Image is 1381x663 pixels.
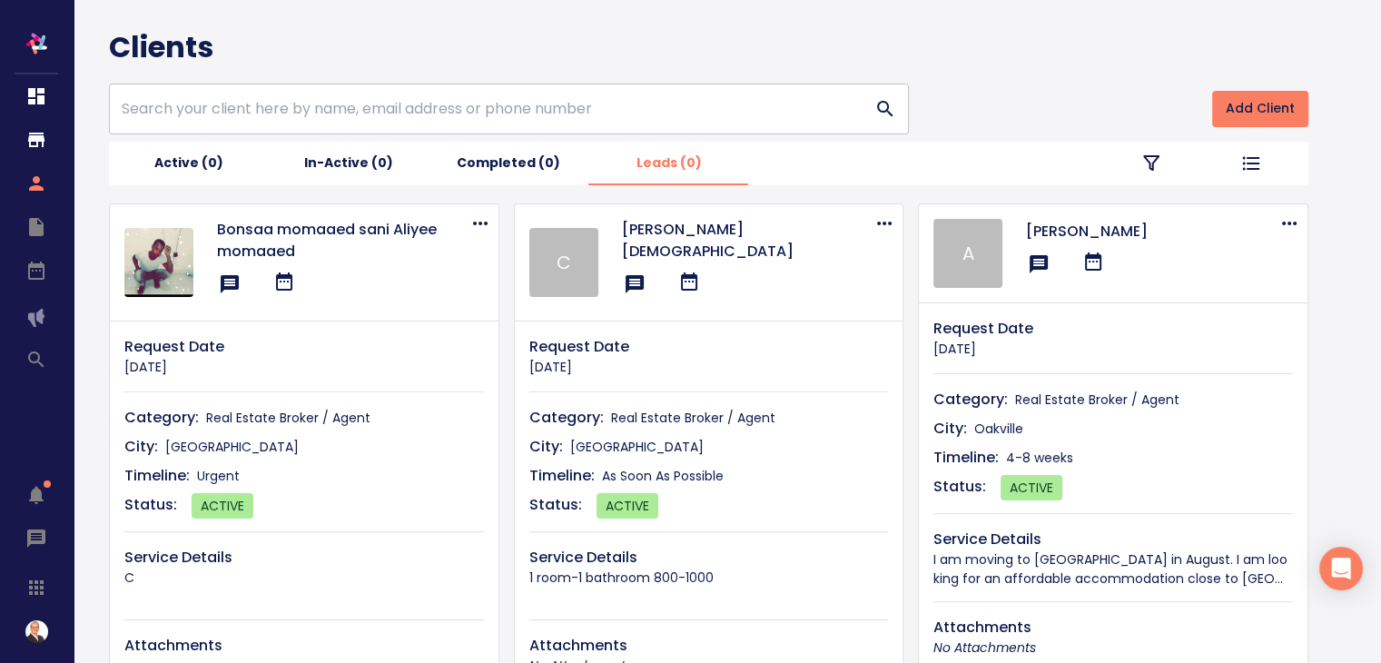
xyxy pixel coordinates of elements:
svg: Storefront [25,129,47,151]
p: [DATE] [124,358,304,377]
p: Service Details [529,547,889,569]
img: Coming Soon [1143,155,1159,170]
input: Search your client here by name, email address or phone number [109,84,867,134]
svg: Dashboard [25,85,47,107]
p: City: [933,418,967,440]
p: [PERSON_NAME] [1026,221,1278,242]
div: C [529,228,598,297]
p: C [124,569,484,605]
p: Toronto [165,438,299,465]
span: Leads (0) [599,152,737,174]
p: Service Details [124,547,484,569]
p: Category: [933,389,1008,411]
p: Oakville [974,420,1023,447]
span: Completed (0) [439,152,577,174]
span: Active (0) [120,152,258,174]
div: client-management-tabs [109,142,1109,185]
p: City: [529,436,563,458]
p: Bonsaa momaaed sani Aliyee momaaed [217,219,469,262]
p: Timeline: [124,465,190,487]
span: ACTIVE [597,493,658,519]
p: 1 room-1 bathroom 800-1000 [529,569,889,605]
p: As Soon As Possible [602,467,724,494]
span: Add Client [1226,97,1295,120]
p: Real Estate Broker / Agent [206,409,370,436]
img: logo03770c67-78bb-4455-8c16-0c006dfec415.png [25,620,48,643]
p: [PERSON_NAME][DEMOGRAPHIC_DATA] [622,219,874,262]
span: ACTIVE [1001,475,1062,500]
p: I am moving to oakville in August. I am looking for an affordable accommodation close to sheridan... [933,550,1293,587]
p: Timeline: [933,447,999,469]
p: Status: [124,494,184,516]
p: Attachments [529,635,889,657]
p: Category: [124,407,199,429]
p: Service Details [933,529,1293,550]
p: [DATE] [933,340,1113,359]
h4: Clients [109,29,1308,65]
p: [DATE] [529,358,709,377]
div: A [933,219,1002,288]
p: Mississauga [570,438,704,465]
p: Real Estate Broker / Agent [611,409,775,436]
p: Attachments [933,617,1293,638]
div: Profile [25,620,48,643]
p: Request Date [933,318,1113,340]
p: Timeline: [529,465,595,487]
p: Attachments [124,635,484,657]
p: 4-8 weeks [1006,449,1073,476]
span: In-Active (0) [280,152,418,174]
img: logo-white-line [18,25,54,62]
div: Open Intercom Messenger [1319,547,1363,590]
p: Real Estate Broker / Agent [1015,391,1179,418]
p: Status: [529,494,589,516]
img: 1000000420.jpg [124,228,193,297]
p: Category: [529,407,604,429]
p: Status: [933,476,993,498]
p: Request Date [529,336,709,358]
p: City: [124,436,158,458]
p: Request Date [124,336,304,358]
p: Urgent [197,467,240,494]
button: Add Client [1212,91,1308,127]
span: ACTIVE [192,493,253,519]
